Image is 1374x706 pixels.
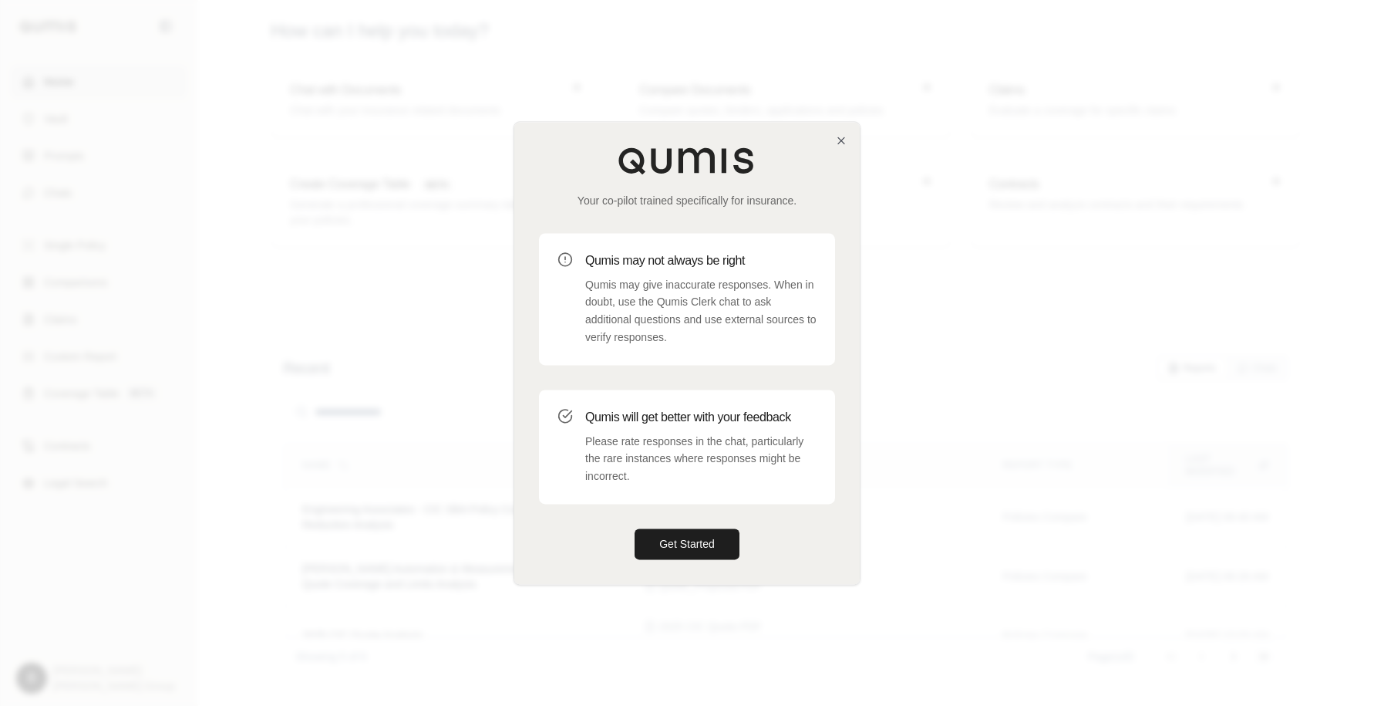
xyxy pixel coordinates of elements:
h3: Qumis will get better with your feedback [585,408,817,427]
button: Get Started [635,529,739,559]
img: Qumis Logo [618,147,756,174]
p: Qumis may give inaccurate responses. When in doubt, use the Qumis Clerk chat to ask additional qu... [585,276,817,346]
h3: Qumis may not always be right [585,252,817,270]
p: Your co-pilot trained specifically for insurance. [539,193,835,208]
p: Please rate responses in the chat, particularly the rare instances where responses might be incor... [585,433,817,485]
